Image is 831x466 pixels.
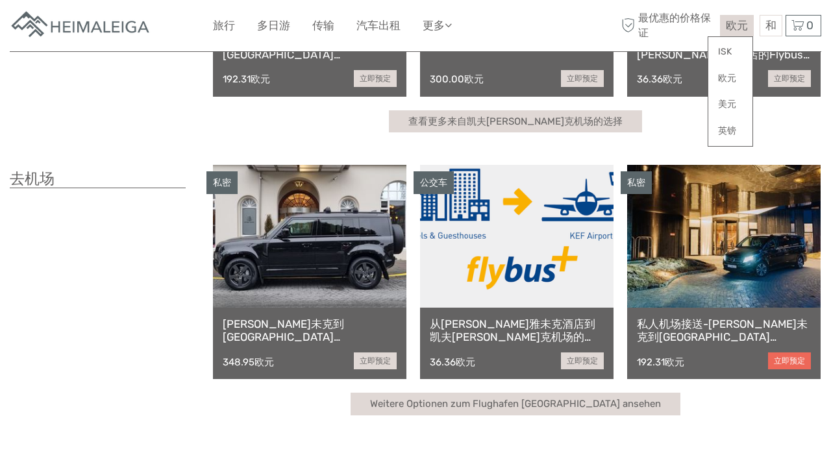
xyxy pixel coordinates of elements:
[708,93,752,116] a: 美元
[726,19,748,32] span: 欧元
[430,356,475,368] div: 36.36欧元
[312,16,334,35] a: 传输
[637,317,811,344] a: 私人机场接送-[PERSON_NAME]未克到[GEOGRAPHIC_DATA][PERSON_NAME]
[414,171,454,194] div: 公交车
[354,352,397,369] a: 立即预定
[760,15,782,36] div: 和
[18,22,147,34] p: 我们现在不在。请稍后再查看！
[561,70,604,87] a: 立即预定
[10,10,153,42] img: 雷克雅未克的公寓
[430,317,604,344] a: 从[PERSON_NAME]雅未克酒店到凯夫[PERSON_NAME]克机场的Flybus PLUS
[223,73,270,85] div: 192.31欧元
[637,356,684,368] div: 192.31欧元
[768,70,811,87] a: 立即预定
[351,393,680,415] a: Weitere Optionen zum Flughafen [GEOGRAPHIC_DATA] ansehen
[804,19,815,32] span: 0
[619,11,717,40] span: 最优惠的价格保证
[768,352,811,369] a: 立即预定
[149,20,165,36] button: 打开实时聊天聊天小部件
[708,67,752,90] a: 欧元
[223,356,274,368] div: 348.95欧元
[356,16,401,35] a: 汽车出租
[257,16,290,35] a: 多日游
[561,352,604,369] a: 立即预定
[389,110,642,133] a: 查看更多来自凯夫[PERSON_NAME]克机场的选择
[213,16,235,35] a: 旅行
[621,171,652,194] div: 私密
[223,317,397,344] a: [PERSON_NAME]未克到[GEOGRAPHIC_DATA][PERSON_NAME]
[354,70,397,87] a: 立即预定
[206,171,238,194] div: 私密
[708,119,752,143] a: 英镑
[423,16,452,35] a: 更多
[708,40,752,64] a: ISK
[430,73,484,85] div: 300.00欧元
[637,73,682,85] div: 36.36欧元
[10,170,186,188] h3: 去机场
